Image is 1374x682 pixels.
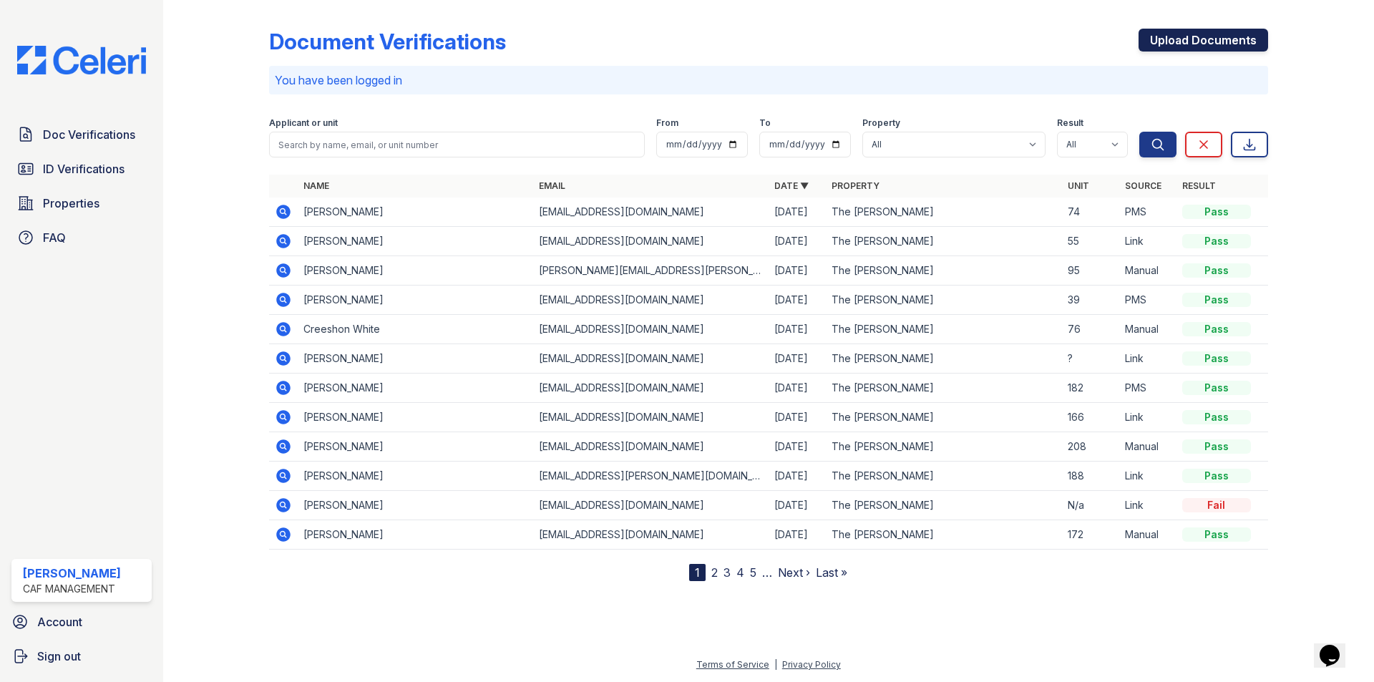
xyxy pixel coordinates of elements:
td: ? [1062,344,1119,374]
td: The [PERSON_NAME] [826,432,1061,462]
label: Property [862,117,900,129]
td: [DATE] [769,344,826,374]
td: [DATE] [769,227,826,256]
div: 1 [689,564,706,581]
a: 2 [711,565,718,580]
td: [DATE] [769,256,826,286]
td: The [PERSON_NAME] [826,520,1061,550]
span: Account [37,613,82,630]
td: [PERSON_NAME] [298,374,533,403]
div: Pass [1182,469,1251,483]
td: The [PERSON_NAME] [826,462,1061,491]
div: | [774,659,777,670]
td: [DATE] [769,403,826,432]
td: [DATE] [769,520,826,550]
td: [EMAIL_ADDRESS][DOMAIN_NAME] [533,198,769,227]
td: 95 [1062,256,1119,286]
td: [EMAIL_ADDRESS][DOMAIN_NAME] [533,432,769,462]
label: From [656,117,678,129]
label: Result [1057,117,1083,129]
td: [PERSON_NAME] [298,520,533,550]
span: Properties [43,195,99,212]
td: 39 [1062,286,1119,315]
div: Pass [1182,439,1251,454]
td: [PERSON_NAME] [298,227,533,256]
td: Manual [1119,256,1176,286]
td: [EMAIL_ADDRESS][DOMAIN_NAME] [533,227,769,256]
td: [DATE] [769,491,826,520]
a: Date ▼ [774,180,809,191]
a: Sign out [6,642,157,671]
span: FAQ [43,229,66,246]
td: The [PERSON_NAME] [826,403,1061,432]
td: [PERSON_NAME] [298,344,533,374]
td: The [PERSON_NAME] [826,374,1061,403]
a: Privacy Policy [782,659,841,670]
td: 172 [1062,520,1119,550]
div: Pass [1182,351,1251,366]
td: 208 [1062,432,1119,462]
td: 182 [1062,374,1119,403]
td: 76 [1062,315,1119,344]
iframe: chat widget [1314,625,1360,668]
td: 55 [1062,227,1119,256]
a: Unit [1068,180,1089,191]
td: [EMAIL_ADDRESS][DOMAIN_NAME] [533,374,769,403]
a: Properties [11,189,152,218]
div: Pass [1182,293,1251,307]
span: … [762,564,772,581]
div: CAF Management [23,582,121,596]
a: Doc Verifications [11,120,152,149]
td: PMS [1119,198,1176,227]
span: ID Verifications [43,160,125,177]
td: PMS [1119,374,1176,403]
td: 188 [1062,462,1119,491]
div: Pass [1182,527,1251,542]
div: Pass [1182,322,1251,336]
td: [PERSON_NAME] [298,256,533,286]
a: Result [1182,180,1216,191]
div: Pass [1182,263,1251,278]
a: Upload Documents [1139,29,1268,52]
div: Fail [1182,498,1251,512]
td: The [PERSON_NAME] [826,491,1061,520]
a: Source [1125,180,1161,191]
label: Applicant or unit [269,117,338,129]
label: To [759,117,771,129]
td: [PERSON_NAME] [298,432,533,462]
td: [EMAIL_ADDRESS][DOMAIN_NAME] [533,286,769,315]
td: The [PERSON_NAME] [826,315,1061,344]
a: Property [832,180,880,191]
td: The [PERSON_NAME] [826,286,1061,315]
a: Terms of Service [696,659,769,670]
td: [DATE] [769,374,826,403]
td: PMS [1119,286,1176,315]
td: Link [1119,491,1176,520]
td: 74 [1062,198,1119,227]
div: Pass [1182,410,1251,424]
td: [PERSON_NAME] [298,462,533,491]
td: The [PERSON_NAME] [826,256,1061,286]
td: [EMAIL_ADDRESS][DOMAIN_NAME] [533,520,769,550]
td: [PERSON_NAME] [298,403,533,432]
a: 5 [750,565,756,580]
a: ID Verifications [11,155,152,183]
td: The [PERSON_NAME] [826,198,1061,227]
td: [DATE] [769,315,826,344]
td: [EMAIL_ADDRESS][DOMAIN_NAME] [533,315,769,344]
a: FAQ [11,223,152,252]
input: Search by name, email, or unit number [269,132,645,157]
td: N/a [1062,491,1119,520]
div: Pass [1182,381,1251,395]
td: Manual [1119,315,1176,344]
span: Doc Verifications [43,126,135,143]
td: Creeshon White [298,315,533,344]
img: CE_Logo_Blue-a8612792a0a2168367f1c8372b55b34899dd931a85d93a1a3d3e32e68fde9ad4.png [6,46,157,74]
a: Last » [816,565,847,580]
a: Email [539,180,565,191]
td: 166 [1062,403,1119,432]
td: [PERSON_NAME] [298,198,533,227]
div: Document Verifications [269,29,506,54]
a: Account [6,608,157,636]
